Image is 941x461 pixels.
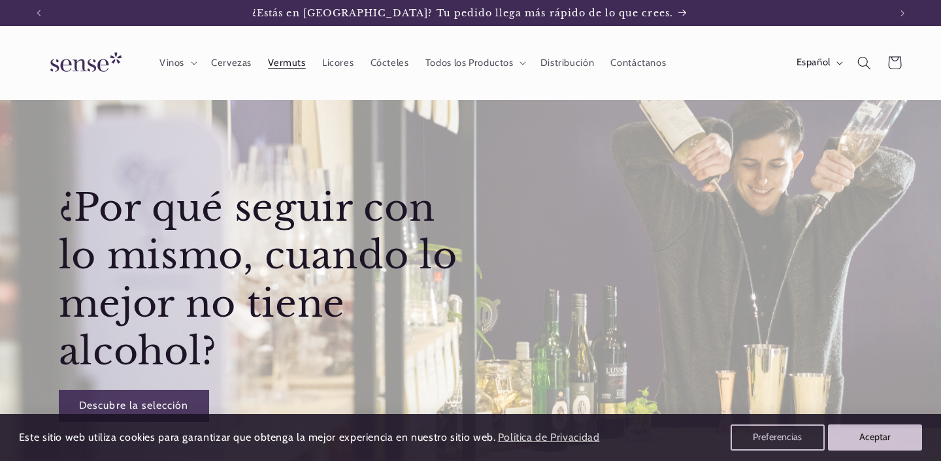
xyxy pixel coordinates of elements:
[610,57,666,69] span: Contáctanos
[252,7,673,19] span: ¿Estás en [GEOGRAPHIC_DATA]? Tu pedido llega más rápido de lo que crees.
[29,39,138,87] a: Sense
[731,424,825,451] button: Preferencias
[203,48,259,77] a: Cervezas
[151,48,203,77] summary: Vinos
[849,48,879,78] summary: Búsqueda
[268,57,305,69] span: Vermuts
[425,57,514,69] span: Todos los Productos
[788,50,849,76] button: Español
[828,424,922,451] button: Aceptar
[362,48,417,77] a: Cócteles
[495,426,601,449] a: Política de Privacidad (opens in a new tab)
[371,57,409,69] span: Cócteles
[159,57,184,69] span: Vinos
[540,57,595,69] span: Distribución
[19,431,496,443] span: Este sitio web utiliza cookies para garantizar que obtenga la mejor experiencia en nuestro sitio ...
[58,390,208,422] a: Descubre la selección
[260,48,314,77] a: Vermuts
[58,184,477,376] h2: ¿Por qué seguir con lo mismo, cuando lo mejor no tiene alcohol?
[322,57,354,69] span: Licores
[314,48,362,77] a: Licores
[211,57,252,69] span: Cervezas
[417,48,532,77] summary: Todos los Productos
[35,44,133,82] img: Sense
[797,56,831,70] span: Español
[532,48,603,77] a: Distribución
[603,48,674,77] a: Contáctanos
